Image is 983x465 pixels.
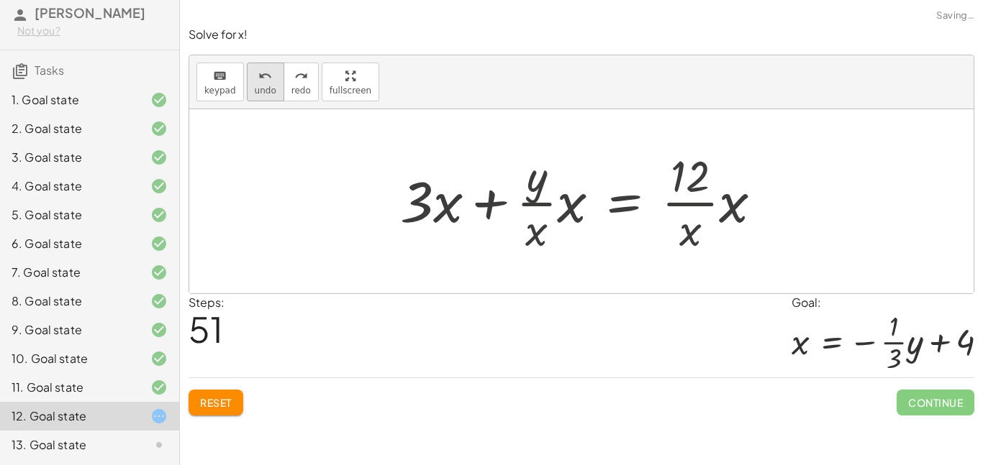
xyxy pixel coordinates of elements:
div: 9. Goal state [12,321,127,339]
span: [PERSON_NAME] [35,4,145,21]
div: 13. Goal state [12,436,127,454]
i: Task finished and correct. [150,178,168,195]
i: Task finished and correct. [150,235,168,252]
div: 7. Goal state [12,264,127,281]
button: redoredo [284,63,319,101]
div: 11. Goal state [12,379,127,396]
span: 51 [189,307,223,351]
div: 3. Goal state [12,149,127,166]
p: Solve for x! [189,27,974,43]
i: Task finished and correct. [150,91,168,109]
i: Task finished and correct. [150,350,168,367]
div: Goal: [792,294,974,311]
span: keypad [204,86,236,96]
div: 4. Goal state [12,178,127,195]
span: Reset [200,396,232,409]
div: 6. Goal state [12,235,127,252]
div: 2. Goal state [12,120,127,137]
i: redo [294,68,308,85]
i: Task finished and correct. [150,149,168,166]
i: Task finished and correct. [150,206,168,224]
button: fullscreen [322,63,379,101]
span: undo [255,86,276,96]
button: Reset [189,390,243,415]
div: Not you? [17,24,168,38]
i: Task finished and correct. [150,120,168,137]
div: 5. Goal state [12,206,127,224]
i: Task finished and correct. [150,264,168,281]
button: keyboardkeypad [196,63,244,101]
div: 1. Goal state [12,91,127,109]
i: keyboard [213,68,227,85]
div: 8. Goal state [12,293,127,310]
span: redo [291,86,311,96]
i: Task finished and correct. [150,293,168,310]
span: Tasks [35,63,64,78]
span: Saving… [936,9,974,23]
div: 10. Goal state [12,350,127,367]
button: undoundo [247,63,284,101]
i: Task finished and correct. [150,321,168,339]
label: Steps: [189,295,225,310]
i: Task started. [150,408,168,425]
span: fullscreen [330,86,371,96]
div: 12. Goal state [12,408,127,425]
i: Task not started. [150,436,168,454]
i: Task finished and correct. [150,379,168,396]
i: undo [258,68,272,85]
